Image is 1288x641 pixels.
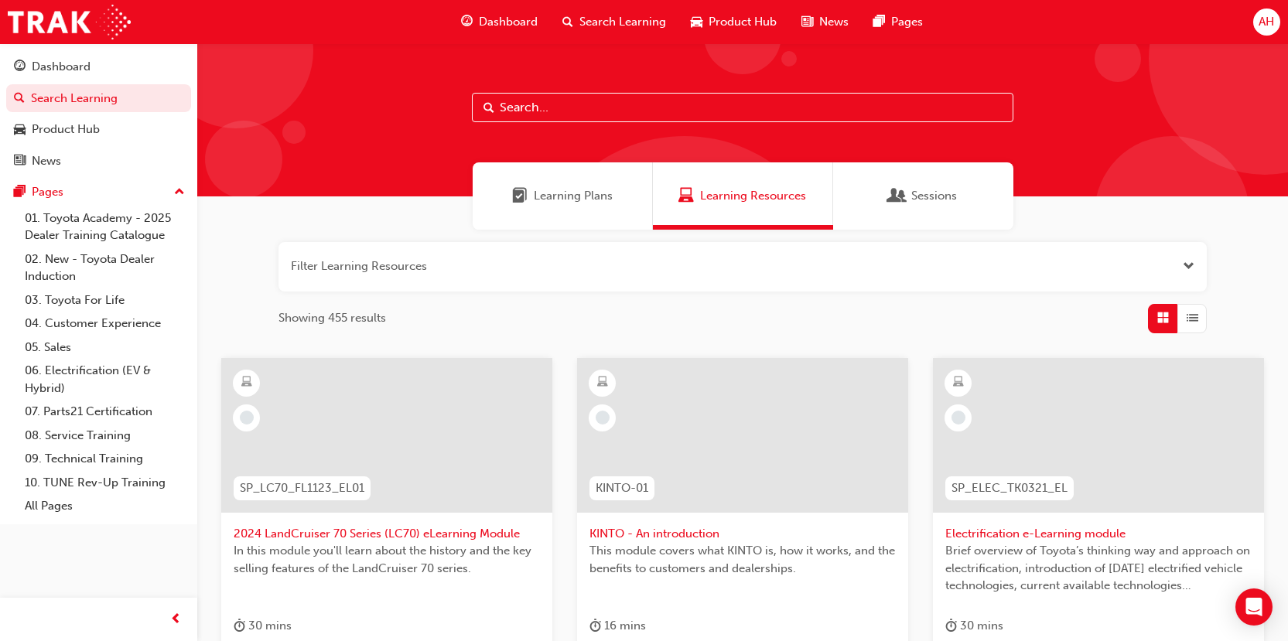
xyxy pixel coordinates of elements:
div: 30 mins [234,616,292,636]
span: pages-icon [873,12,885,32]
span: pages-icon [14,186,26,199]
span: duration-icon [945,616,957,636]
a: Dashboard [6,53,191,81]
div: Product Hub [32,121,100,138]
a: news-iconNews [789,6,861,38]
button: Pages [6,178,191,206]
span: KINTO - An introduction [589,525,896,543]
a: Learning ResourcesLearning Resources [653,162,833,230]
a: All Pages [19,494,191,518]
a: 08. Service Training [19,424,191,448]
span: learningRecordVerb_NONE-icon [240,411,254,424]
span: Electrification e-Learning module [945,525,1252,543]
span: News [819,13,849,31]
span: Learning Resources [678,187,694,205]
span: Search [483,99,494,117]
span: duration-icon [234,616,245,636]
span: List [1187,309,1198,327]
span: AH [1259,13,1274,31]
span: duration-icon [589,616,601,636]
span: Search Learning [579,13,666,31]
span: up-icon [174,182,185,203]
span: search-icon [14,92,25,106]
button: Open the filter [1183,257,1194,275]
div: Pages [32,183,63,201]
a: 06. Electrification (EV & Hybrid) [19,359,191,400]
a: News [6,147,191,176]
span: Dashboard [479,13,538,31]
span: guage-icon [461,12,473,32]
div: News [32,152,61,170]
input: Search... [472,93,1013,122]
span: learningResourceType_ELEARNING-icon [953,373,964,393]
a: Learning PlansLearning Plans [473,162,653,230]
a: car-iconProduct Hub [678,6,789,38]
span: In this module you'll learn about the history and the key selling features of the LandCruiser 70 ... [234,542,540,577]
span: Showing 455 results [278,309,386,327]
span: Learning Resources [700,187,806,205]
a: 04. Customer Experience [19,312,191,336]
span: Pages [891,13,923,31]
span: SP_LC70_FL1123_EL01 [240,479,364,497]
span: Brief overview of Toyota’s thinking way and approach on electrification, introduction of [DATE] e... [945,542,1252,595]
span: learningResourceType_ELEARNING-icon [241,373,252,393]
div: 30 mins [945,616,1003,636]
a: guage-iconDashboard [449,6,550,38]
a: 01. Toyota Academy - 2025 Dealer Training Catalogue [19,206,191,247]
span: news-icon [801,12,813,32]
div: 16 mins [589,616,646,636]
a: 09. Technical Training [19,447,191,471]
a: Product Hub [6,115,191,144]
div: Open Intercom Messenger [1235,588,1273,626]
a: 05. Sales [19,336,191,360]
span: search-icon [562,12,573,32]
span: Sessions [890,187,905,205]
span: car-icon [14,123,26,137]
span: learningResourceType_ELEARNING-icon [597,373,608,393]
span: Grid [1157,309,1169,327]
span: guage-icon [14,60,26,74]
span: Learning Plans [534,187,613,205]
span: learningRecordVerb_NONE-icon [596,411,610,424]
img: Trak [8,5,131,39]
div: Dashboard [32,58,91,76]
span: prev-icon [170,610,182,629]
a: pages-iconPages [861,6,935,38]
a: Search Learning [6,84,191,113]
span: SP_ELEC_TK0321_EL [951,479,1068,497]
a: 02. New - Toyota Dealer Induction [19,247,191,288]
span: car-icon [691,12,702,32]
span: 2024 LandCruiser 70 Series (LC70) eLearning Module [234,525,540,543]
span: This module covers what KINTO is, how it works, and the benefits to customers and dealerships. [589,542,896,577]
a: 03. Toyota For Life [19,288,191,312]
span: news-icon [14,155,26,169]
button: DashboardSearch LearningProduct HubNews [6,49,191,178]
span: Product Hub [709,13,777,31]
button: AH [1253,9,1280,36]
a: 07. Parts21 Certification [19,400,191,424]
span: Learning Plans [512,187,528,205]
a: search-iconSearch Learning [550,6,678,38]
span: Sessions [911,187,957,205]
span: learningRecordVerb_NONE-icon [951,411,965,424]
a: SessionsSessions [833,162,1013,230]
a: 10. TUNE Rev-Up Training [19,471,191,495]
span: KINTO-01 [596,479,648,497]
